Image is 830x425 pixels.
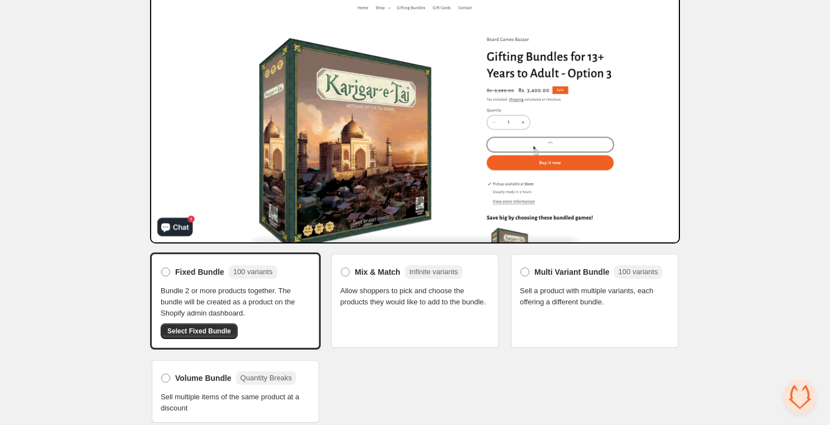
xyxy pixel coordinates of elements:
span: Mix & Match [355,266,400,278]
span: Bundle 2 or more products together. The bundle will be created as a product on the Shopify admin ... [161,285,310,319]
div: Open chat [783,380,817,414]
span: Allow shoppers to pick and choose the products they would like to add to the bundle. [340,285,490,308]
span: Fixed Bundle [175,266,224,278]
span: Infinite variants [409,268,458,276]
span: Quantity Breaks [240,374,292,382]
span: Volume Bundle [175,373,231,384]
span: 100 variants [619,268,658,276]
span: Multi Variant Bundle [534,266,610,278]
button: Select Fixed Bundle [161,323,238,339]
span: Select Fixed Bundle [167,327,231,336]
span: 100 variants [233,268,273,276]
span: Sell multiple items of the same product at a discount [161,391,310,414]
span: Sell a product with multiple variants, each offering a different bundle. [520,285,669,308]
